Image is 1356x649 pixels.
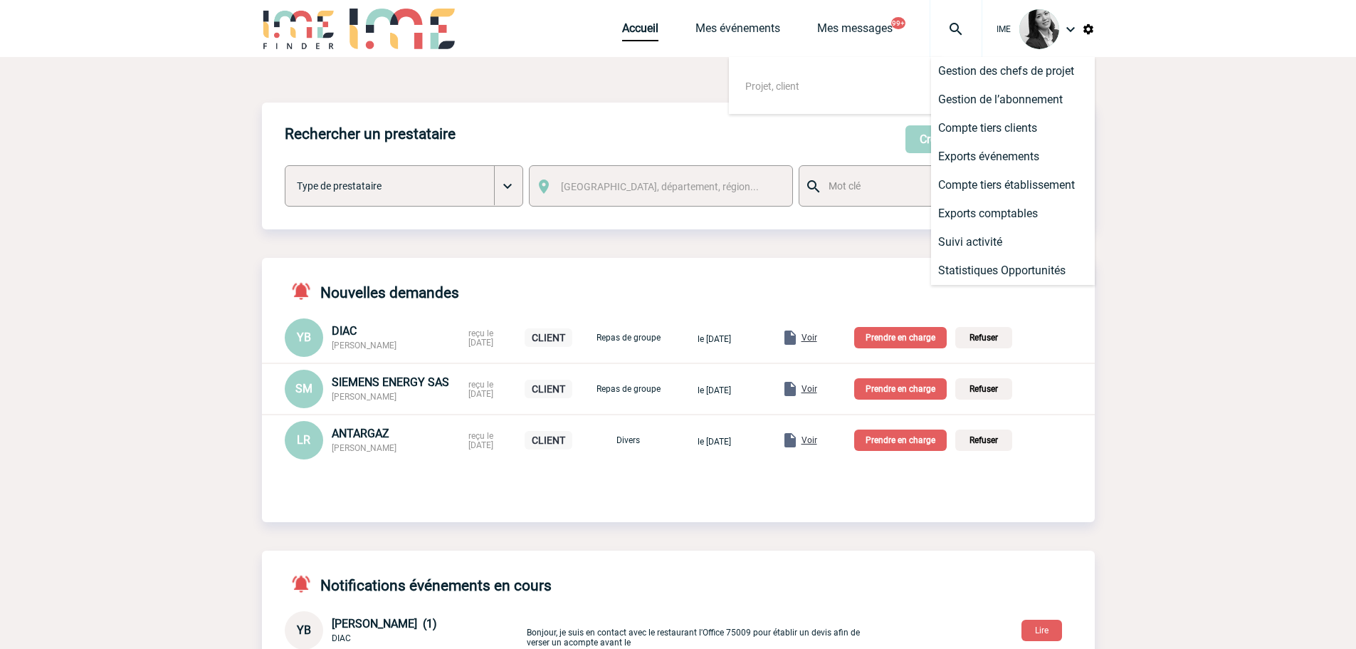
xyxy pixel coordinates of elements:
span: reçu le [DATE] [468,431,493,450]
h4: Notifications événements en cours [285,573,552,594]
span: DIAC [332,324,357,338]
a: Compte tiers clients [931,114,1095,142]
a: Voir [747,381,820,395]
img: notifications-active-24-px-r.png [290,281,320,301]
span: YB [297,331,311,344]
img: notifications-active-24-px-r.png [290,573,320,594]
span: SIEMENS ENERGY SAS [332,375,449,389]
span: [PERSON_NAME] [332,443,396,453]
span: le [DATE] [698,334,731,344]
span: reçu le [DATE] [468,328,493,348]
img: 101052-0.jpg [1019,9,1059,49]
a: Exports comptables [931,199,1095,228]
a: Accueil [622,21,658,41]
span: Projet, client [745,81,799,92]
a: Compte tiers établissement [931,171,1095,199]
img: IME-Finder [262,9,336,49]
span: Voir [801,435,817,445]
span: IME [997,24,1011,34]
p: Refuser [955,327,1012,348]
span: LR [297,433,310,447]
span: [PERSON_NAME] [332,392,396,402]
h4: Rechercher un prestataire [285,125,456,142]
span: DIAC [332,633,351,643]
span: YB [297,623,311,637]
a: Gestion de l’abonnement [931,85,1095,114]
span: reçu le [DATE] [468,380,493,399]
a: YB [PERSON_NAME] (1) DIAC Bonjour, je suis en contact avec le restaurant l'Office 75009 pour étab... [285,623,861,636]
a: Voir [747,432,820,446]
p: CLIENT [525,431,572,450]
p: Bonjour, je suis en contact avec le restaurant l'Office 75009 pour établir un devis afin de verse... [527,614,861,648]
button: Lire [1021,620,1062,641]
p: Prendre en charge [854,430,947,451]
span: Voir [801,333,817,343]
a: Exports événements [931,142,1095,171]
p: Prendre en charge [854,378,947,400]
button: 99+ [891,17,905,29]
span: [PERSON_NAME] (1) [332,617,437,630]
p: Repas de groupe [593,333,664,343]
img: folder.png [782,329,799,346]
p: CLIENT [525,328,572,347]
span: [PERSON_NAME] [332,341,396,351]
span: [GEOGRAPHIC_DATA], département, région... [561,181,759,192]
a: Lire [1010,623,1073,636]
p: Refuser [955,378,1012,400]
span: ANTARGAZ [332,427,389,440]
img: folder.png [782,380,799,398]
span: le [DATE] [698,385,731,395]
a: Voir [747,330,820,343]
a: Gestion des chefs de projet [931,57,1095,85]
a: Suivi activité [931,228,1095,256]
span: Voir [801,384,817,394]
a: Statistiques Opportunités [931,256,1095,285]
p: CLIENT [525,380,572,398]
p: Divers [593,435,664,445]
p: Prendre en charge [854,327,947,348]
a: Mes événements [695,21,780,41]
span: SM [295,382,312,395]
span: le [DATE] [698,437,731,447]
p: Repas de groupe [593,384,664,394]
input: Mot clé [825,177,994,195]
p: Refuser [955,430,1012,451]
h4: Nouvelles demandes [285,281,459,301]
img: folder.png [782,432,799,449]
a: Mes messages [817,21,893,41]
